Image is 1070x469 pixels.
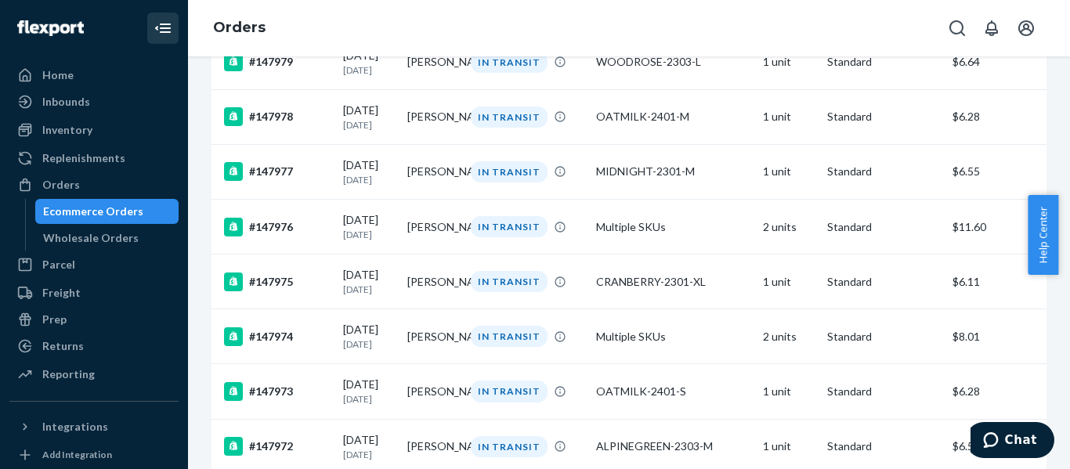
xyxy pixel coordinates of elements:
td: $6.55 [946,144,1047,199]
p: [DATE] [343,173,395,186]
button: Open Search Box [942,13,973,44]
td: $6.28 [946,89,1047,144]
button: Open notifications [976,13,1007,44]
div: [DATE] [343,432,395,461]
p: [DATE] [343,392,395,406]
div: MIDNIGHT-2301-M [596,164,750,179]
div: [DATE] [343,267,395,296]
button: Open account menu [1010,13,1042,44]
a: Wholesale Orders [35,225,179,251]
td: 1 unit [757,34,821,89]
img: Flexport logo [17,20,84,36]
a: Returns [9,334,179,359]
div: [DATE] [343,157,395,186]
div: Prep [42,312,67,327]
a: Inbounds [9,89,179,114]
td: 2 units [757,309,821,364]
p: Standard [827,438,940,454]
td: [PERSON_NAME] [401,254,465,309]
a: Prep [9,307,179,332]
p: [DATE] [343,283,395,296]
p: [DATE] [343,63,395,77]
div: IN TRANSIT [471,271,548,292]
div: IN TRANSIT [471,326,548,347]
div: [DATE] [343,103,395,132]
p: Standard [827,384,940,399]
td: 2 units [757,200,821,254]
div: Home [42,67,74,83]
td: [PERSON_NAME] [401,309,465,364]
p: Standard [827,109,940,124]
iframe: Opens a widget where you can chat to one of our agents [971,422,1054,461]
td: 1 unit [757,254,821,309]
p: Standard [827,219,940,235]
p: [DATE] [343,228,395,241]
td: $6.64 [946,34,1047,89]
div: #147976 [224,218,331,236]
div: IN TRANSIT [471,216,548,237]
div: #147972 [224,437,331,456]
div: IN TRANSIT [471,52,548,73]
p: Standard [827,54,940,70]
a: Parcel [9,252,179,277]
p: [DATE] [343,448,395,461]
div: Inventory [42,122,92,138]
a: Replenishments [9,146,179,171]
div: Add Integration [42,448,112,461]
div: [DATE] [343,322,395,351]
p: [DATE] [343,337,395,351]
div: Returns [42,338,84,354]
td: $6.11 [946,254,1047,309]
button: Help Center [1028,195,1058,275]
div: #147978 [224,107,331,126]
td: 1 unit [757,364,821,419]
div: #147974 [224,327,331,346]
div: IN TRANSIT [471,106,548,128]
div: Replenishments [42,150,125,166]
div: IN TRANSIT [471,161,548,182]
div: #147979 [224,52,331,71]
p: [DATE] [343,118,395,132]
td: $6.28 [946,364,1047,419]
div: [DATE] [343,377,395,406]
button: Close Navigation [147,13,179,44]
a: Orders [213,19,266,36]
td: [PERSON_NAME] [401,200,465,254]
a: Home [9,63,179,88]
div: Orders [42,177,80,193]
div: Wholesale Orders [43,230,139,246]
a: Orders [9,172,179,197]
div: Freight [42,285,81,301]
td: Multiple SKUs [590,200,757,254]
td: $11.60 [946,200,1047,254]
div: OATMILK-2401-M [596,109,750,124]
td: [PERSON_NAME] [401,364,465,419]
div: Parcel [42,257,75,272]
p: Standard [827,329,940,345]
a: Freight [9,280,179,305]
a: Inventory [9,117,179,143]
td: 1 unit [757,89,821,144]
td: [PERSON_NAME] [401,144,465,199]
div: [DATE] [343,48,395,77]
div: #147975 [224,272,331,291]
div: Inbounds [42,94,90,110]
div: #147973 [224,382,331,401]
a: Add Integration [9,446,179,464]
p: Standard [827,274,940,290]
div: ALPINEGREEN-2303-M [596,438,750,454]
p: Standard [827,164,940,179]
div: CRANBERRY-2301-XL [596,274,750,290]
div: IN TRANSIT [471,381,548,402]
td: $8.01 [946,309,1047,364]
td: 1 unit [757,144,821,199]
button: Integrations [9,414,179,439]
a: Reporting [9,362,179,387]
div: IN TRANSIT [471,436,548,457]
div: Reporting [42,366,95,382]
td: [PERSON_NAME] [401,34,465,89]
ol: breadcrumbs [201,5,278,51]
div: OATMILK-2401-S [596,384,750,399]
div: #147977 [224,162,331,181]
